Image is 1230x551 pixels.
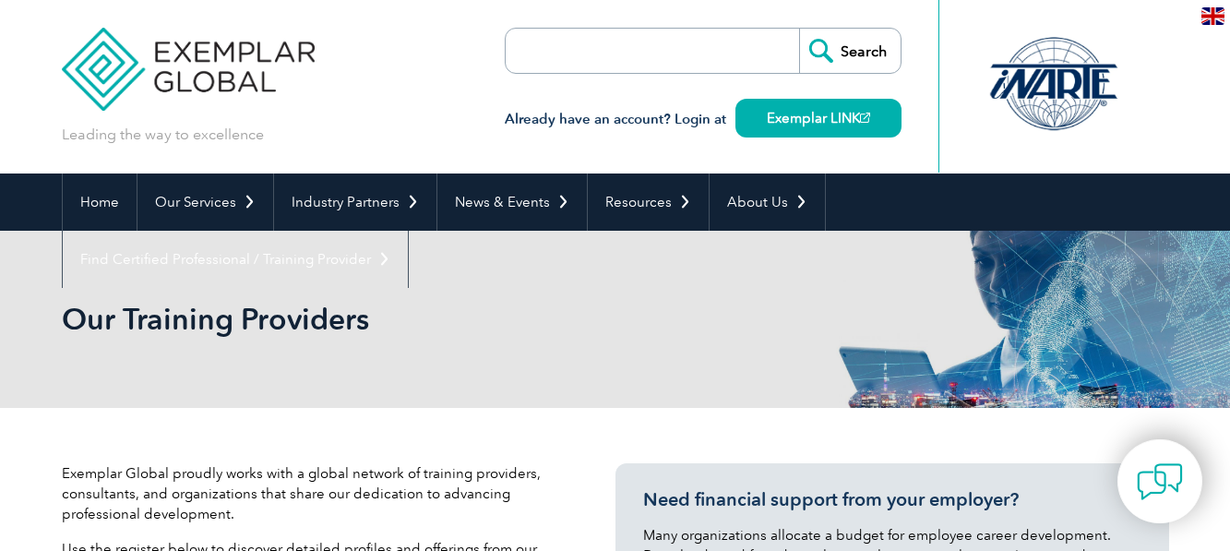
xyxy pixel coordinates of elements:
img: contact-chat.png [1137,459,1183,505]
a: News & Events [437,174,587,231]
h3: Need financial support from your employer? [643,488,1141,511]
img: open_square.png [860,113,870,123]
h3: Already have an account? Login at [505,108,902,131]
a: Industry Partners [274,174,436,231]
a: Find Certified Professional / Training Provider [63,231,408,288]
input: Search [799,29,901,73]
img: en [1201,7,1224,25]
a: Resources [588,174,709,231]
a: Our Services [137,174,273,231]
p: Leading the way to excellence [62,125,264,145]
h2: Our Training Providers [62,305,837,334]
a: Home [63,174,137,231]
p: Exemplar Global proudly works with a global network of training providers, consultants, and organ... [62,463,560,524]
a: About Us [710,174,825,231]
a: Exemplar LINK [735,99,902,138]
